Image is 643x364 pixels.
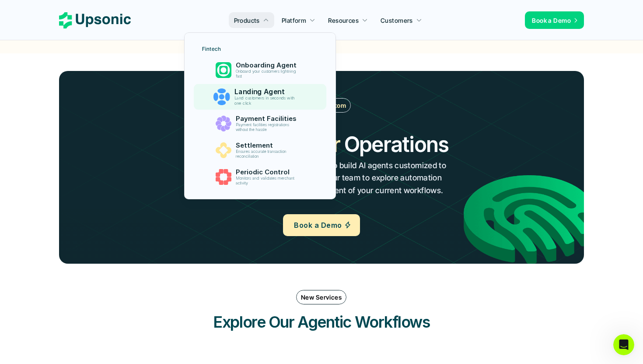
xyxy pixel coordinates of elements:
a: Products [229,12,274,28]
p: Resources [328,16,359,25]
p: New Services [301,293,342,302]
a: Book a Demo [283,214,360,236]
p: Products [234,16,260,25]
iframe: Intercom live chat [613,334,634,355]
a: Book a Demo [525,11,584,29]
p: Monitors and validates merchant activity [235,176,299,186]
a: SettlementEnsures accurate transaction reconciliation [197,138,323,163]
p: Onboard your customers lightning fast [235,69,299,79]
p: Fintech [202,46,221,52]
a: Periodic ControlMonitors and validates merchant activity [197,165,323,189]
h2: Operations [344,130,448,159]
h2: Tailored to your [195,130,339,159]
a: Onboarding AgentOnboard your customers lightning fast [197,58,323,82]
h3: Explore Our Agentic Workflows [190,311,453,333]
p: Platform [282,16,306,25]
p: Payment facilities registrations without the hassle [235,123,299,132]
p: Periodic Control [235,168,300,176]
span: Book a Demo [294,221,342,230]
p: Land customers in seconds with one click [234,96,301,106]
p: Customers [381,16,413,25]
a: Landing AgentLand customers in seconds with one click [193,84,326,110]
p: Landing Agent [234,88,302,96]
span: Book a Demo [532,17,571,24]
p: Onboarding Agent [235,61,300,69]
p: Settlement [235,141,300,149]
a: Payment FacilitiesPayment facilities registrations without the hassle [197,111,323,136]
p: Ensures accurate transaction reconciliation [235,149,299,159]
p: Payment Facilities [235,115,300,123]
